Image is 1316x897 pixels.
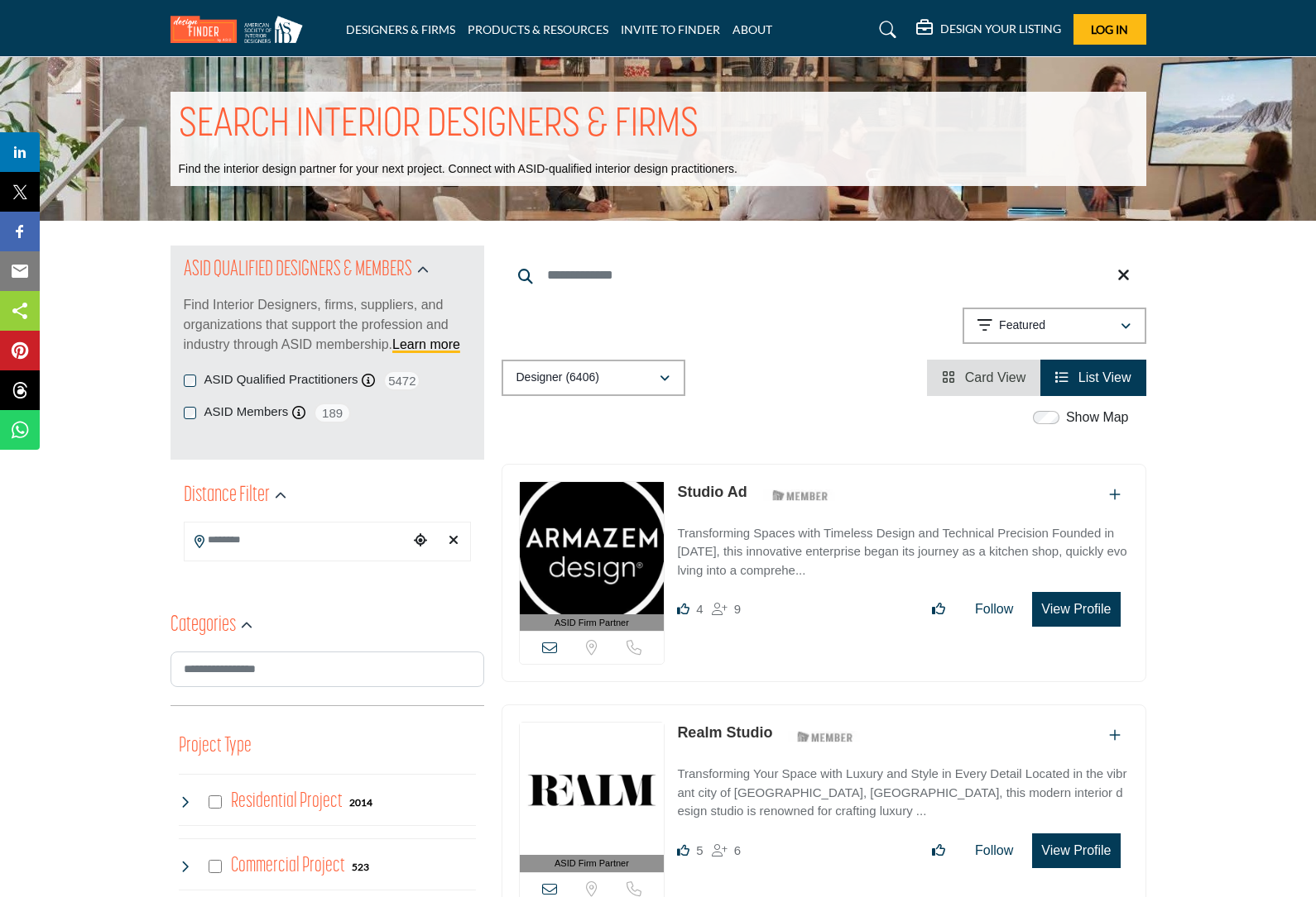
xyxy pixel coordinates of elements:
[349,794,372,809] div: 2014 Results For Residential Project
[520,482,665,632] a: ASID Firm Partner
[555,856,629,871] span: ASID Firm Partner
[231,787,343,816] h4: Residential Project: Types of projects range from simple residential renovations to highly comple...
[204,403,289,422] label: ASID Members
[408,523,433,559] div: Choose your current location
[1109,488,1121,502] a: Add To List
[441,523,466,559] div: Clear search location
[940,21,1061,36] h5: DESIGN YOUR LISTING
[677,755,1128,821] a: Transforming Your Space with Luxury and Style in Every Detail Located in the vibrant city of [GEO...
[352,859,369,874] div: 523 Results For Commercial Project
[921,593,956,626] button: Like listing
[677,524,1128,580] p: Transforming Spaces with Timeless Design and Technical Precision Founded in [DATE], this innovati...
[383,370,420,391] span: 5472
[184,407,196,419] input: ASID Members checkbox
[468,22,608,36] a: PRODUCTS & RESOURCES
[171,651,484,687] input: Search Category
[677,603,689,615] i: Likes
[621,22,720,36] a: INVITE TO FINDER
[677,514,1128,580] a: Transforming Spaces with Timeless Design and Technical Precision Founded in [DATE], this innovati...
[1078,370,1131,384] span: List View
[184,295,471,355] p: Find Interior Designers, firms, suppliers, and organizations that support the profession and indu...
[1109,728,1121,742] a: Add To List
[677,765,1128,821] p: Transforming Your Space with Luxury and Style in Every Detail Located in the vibrant city of [GEO...
[1040,360,1145,396] li: List View
[184,375,196,387] input: ASID Qualified Practitioners checkbox
[927,360,1040,396] li: Card View
[502,255,1146,295] input: Search Keyword
[185,524,408,556] input: Search Location
[734,602,741,616] span: 9
[921,834,956,867] button: Like listing
[179,731,252,762] button: Project Type
[171,16,311,43] img: Site Logo
[712,841,741,861] div: Followers
[314,403,351,423] span: 189
[964,593,1024,626] button: Follow
[1066,408,1129,427] label: Show Map
[788,726,862,747] img: ASID Members Badge Icon
[1055,370,1131,384] a: View List
[696,602,703,616] span: 4
[516,370,599,386] p: Designer (6406)
[964,834,1024,867] button: Follow
[1032,833,1120,868] button: View Profile
[999,317,1045,334] p: Featured
[520,482,665,614] img: Studio Ad
[916,20,1061,40] div: DESIGN YOUR LISTING
[942,370,1025,384] a: View Card
[520,723,665,855] img: Realm Studio
[392,337,460,351] a: Learn more
[520,723,665,872] a: ASID Firm Partner
[763,485,838,506] img: ASID Members Badge Icon
[184,481,270,511] h2: Distance Filter
[204,370,358,389] label: ASID Qualified Practitioners
[863,17,907,43] a: Search
[1073,14,1146,45] button: Log In
[184,255,412,285] h2: ASID QUALIFIED DESIGNERS & MEMBERS
[677,844,689,856] i: Likes
[1032,592,1120,627] button: View Profile
[677,484,747,500] a: Studio Ad
[209,795,222,809] input: Select Residential Project checkbox
[502,360,685,396] button: Designer (6406)
[732,22,772,36] a: ABOUT
[555,616,629,630] span: ASID Firm Partner
[179,161,737,178] p: Find the interior design partner for your next project. Connect with ASID-qualified interior desi...
[209,860,222,873] input: Select Commercial Project checkbox
[171,611,236,641] h2: Categories
[677,722,772,744] p: Realm Studio
[179,100,699,151] h1: SEARCH INTERIOR DESIGNERS & FIRMS
[349,797,372,809] b: 2014
[963,308,1146,344] button: Featured
[677,481,747,503] p: Studio Ad
[231,852,345,880] h4: Commercial Project: Involve the design, construction, or renovation of spaces used for business p...
[346,22,455,36] a: DESIGNERS & FIRMS
[734,843,741,857] span: 6
[1091,22,1128,36] span: Log In
[352,861,369,873] b: 523
[965,370,1026,384] span: Card View
[712,599,741,619] div: Followers
[677,724,772,741] a: Realm Studio
[696,843,703,857] span: 5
